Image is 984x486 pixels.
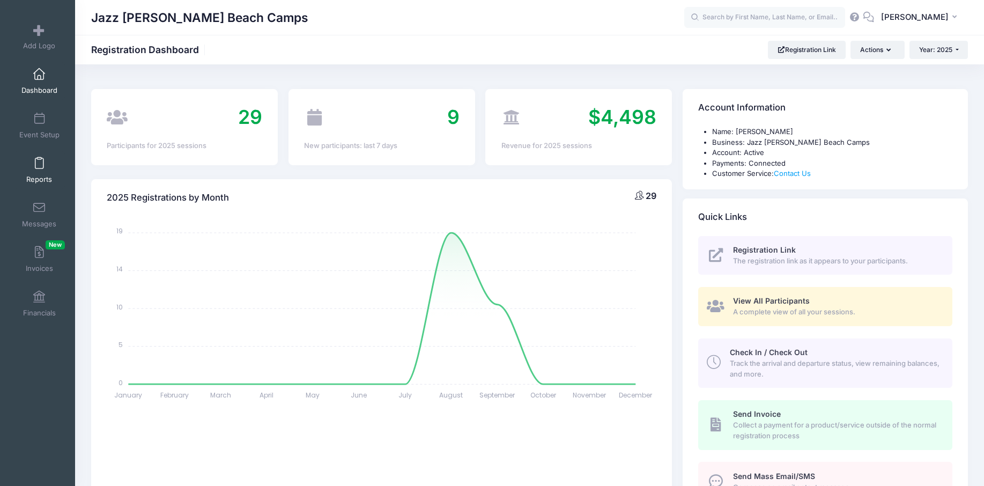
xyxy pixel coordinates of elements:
span: Financials [23,308,56,318]
li: Account: Active [712,148,952,158]
span: Check In / Check Out [730,348,808,357]
span: View All Participants [733,296,810,305]
span: 9 [447,105,460,129]
span: Year: 2025 [919,46,952,54]
span: The registration link as it appears to your participants. [733,256,940,267]
tspan: July [398,391,412,400]
a: View All Participants A complete view of all your sessions. [698,287,952,326]
span: Messages [22,219,56,229]
a: Send Invoice Collect a payment for a product/service outside of the normal registration process [698,400,952,450]
span: Add Logo [23,41,55,50]
tspan: April [260,391,274,400]
span: Collect a payment for a product/service outside of the normal registration process [733,420,940,441]
tspan: 19 [117,226,123,235]
tspan: October [531,391,557,400]
span: Invoices [26,264,53,273]
tspan: 5 [119,340,123,349]
button: Actions [850,41,904,59]
tspan: August [440,391,463,400]
h1: Registration Dashboard [91,44,208,55]
tspan: March [210,391,231,400]
tspan: 14 [117,264,123,274]
a: Financials [14,285,65,322]
span: Reports [26,175,52,184]
a: InvoicesNew [14,240,65,278]
span: [PERSON_NAME] [881,11,949,23]
span: Track the arrival and departure status, view remaining balances, and more. [730,358,940,379]
tspan: December [619,391,653,400]
li: Name: [PERSON_NAME] [712,127,952,137]
div: Revenue for 2025 sessions [501,141,657,151]
tspan: 10 [117,302,123,311]
tspan: September [480,391,516,400]
a: Reports [14,151,65,189]
span: Send Mass Email/SMS [733,472,815,481]
h1: Jazz [PERSON_NAME] Beach Camps [91,5,308,30]
span: $4,498 [588,105,656,129]
h4: Account Information [698,93,786,123]
div: New participants: last 7 days [304,141,460,151]
a: Add Logo [14,18,65,55]
a: Registration Link The registration link as it appears to your participants. [698,236,952,275]
button: Year: 2025 [909,41,968,59]
a: Registration Link [768,41,846,59]
li: Customer Service: [712,168,952,179]
span: A complete view of all your sessions. [733,307,940,318]
a: Contact Us [774,169,811,178]
span: Dashboard [21,86,57,95]
li: Business: Jazz [PERSON_NAME] Beach Camps [712,137,952,148]
tspan: November [573,391,607,400]
tspan: February [160,391,189,400]
a: Messages [14,196,65,233]
a: Event Setup [14,107,65,144]
a: Check In / Check Out Track the arrival and departure status, view remaining balances, and more. [698,338,952,388]
button: [PERSON_NAME] [874,5,968,30]
span: 29 [238,105,262,129]
h4: 2025 Registrations by Month [107,182,229,213]
tspan: January [115,391,143,400]
span: New [46,240,65,249]
span: Registration Link [733,245,796,254]
h4: Quick Links [698,202,747,232]
span: 29 [646,190,656,201]
tspan: May [306,391,320,400]
tspan: June [351,391,367,400]
span: Event Setup [19,130,60,139]
input: Search by First Name, Last Name, or Email... [684,7,845,28]
tspan: 0 [119,378,123,387]
li: Payments: Connected [712,158,952,169]
a: Dashboard [14,62,65,100]
div: Participants for 2025 sessions [107,141,262,151]
span: Send Invoice [733,409,781,418]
